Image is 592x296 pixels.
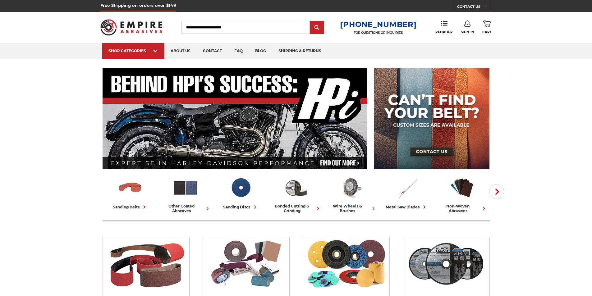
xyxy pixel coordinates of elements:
a: Reorder [435,20,452,34]
a: blog [249,43,272,59]
img: Other Coated Abrasives [206,237,286,290]
button: Next [489,184,504,199]
span: Reorder [435,30,452,34]
a: wire wheels & brushes [326,175,377,213]
img: Metal Saw Blades [394,175,420,201]
div: metal saw blades [386,204,428,210]
a: Cart [482,20,492,34]
div: bonded cutting & grinding [271,204,321,213]
img: Other Coated Abrasives [172,175,198,201]
div: other coated abrasives [160,204,211,213]
a: faq [228,43,249,59]
img: Wire Wheels & Brushes [338,175,364,201]
div: non-woven abrasives [437,204,487,213]
a: contact [197,43,228,59]
img: Empire Abrasives [100,15,163,39]
img: Bonded Cutting & Grinding [406,237,486,290]
a: CONTACT US [457,3,492,12]
img: Sanding Belts [117,175,143,201]
div: sanding discs [223,204,258,210]
img: Bonded Cutting & Grinding [283,175,309,201]
a: sanding discs [216,175,266,210]
p: FOR QUESTIONS OR INQUIRIES [340,31,416,35]
a: non-woven abrasives [437,175,487,213]
img: Banner for an interview featuring Horsepower Inc who makes Harley performance upgrades featured o... [103,68,368,169]
a: other coated abrasives [160,175,211,213]
img: promo banner for custom belts. [374,68,489,169]
div: wire wheels & brushes [326,204,377,213]
img: Sanding Belts [106,237,186,290]
a: sanding belts [105,175,155,210]
a: [PHONE_NUMBER] [340,20,416,29]
div: SHOP CATEGORIES [108,48,158,53]
span: Sign In [461,30,474,34]
img: Non-woven Abrasives [449,175,475,201]
a: about us [164,43,197,59]
div: sanding belts [113,204,148,210]
a: metal saw blades [382,175,432,210]
img: Sanding Discs [228,175,254,201]
input: Submit [311,21,323,34]
a: shipping & returns [272,43,328,59]
img: Sanding Discs [306,237,386,290]
a: bonded cutting & grinding [271,175,321,213]
span: Cart [482,30,492,34]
